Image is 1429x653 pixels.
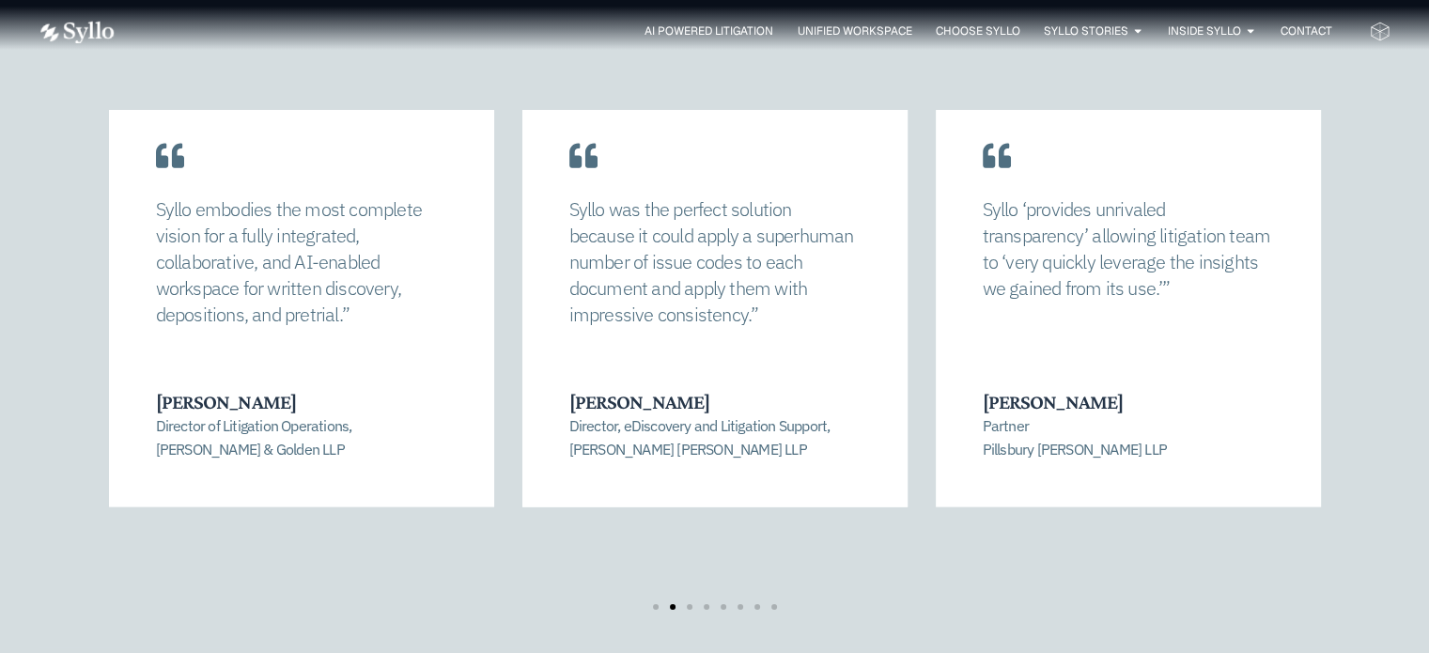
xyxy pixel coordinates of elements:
span: Go to slide 8 [771,604,777,610]
span: Go to slide 6 [738,604,743,610]
div: Menu Toggle [152,23,1331,40]
div: 2 / 8 [109,110,494,557]
span: Go to slide 7 [754,604,760,610]
p: Director of Litigation Operations, [PERSON_NAME] & Golden LLP [156,414,445,460]
span: Go to slide 5 [721,604,726,610]
span: Go to slide 1 [653,604,659,610]
a: Unified Workspace [797,23,911,39]
p: Syllo embodies the most complete vision for a fully integrated, collaborative, and AI-enabled wor... [156,196,447,328]
h3: [PERSON_NAME] [569,390,859,414]
a: Syllo Stories [1043,23,1127,39]
nav: Menu [152,23,1331,40]
span: Go to slide 3 [687,604,692,610]
a: Contact [1280,23,1331,39]
h3: [PERSON_NAME] [983,390,1272,414]
p: Director, eDiscovery and Litigation Support, [PERSON_NAME] [PERSON_NAME] LLP [569,414,859,460]
span: Go to slide 4 [704,604,709,610]
img: white logo [38,21,115,44]
div: 3 / 8 [522,110,908,557]
span: Go to slide 2 [670,604,676,610]
a: Choose Syllo [935,23,1019,39]
div: 4 / 8 [936,110,1321,557]
p: Syllo ‘provides unrivaled transparency’ allowing litigation team to ‘very quickly leverage the in... [983,196,1274,302]
a: AI Powered Litigation [645,23,773,39]
p: Syllo was the perfect solution because it could apply a superhuman number of issue codes to each ... [569,196,861,328]
h3: [PERSON_NAME] [156,390,445,414]
a: Inside Syllo [1167,23,1240,39]
p: Partner Pillsbury [PERSON_NAME] LLP [983,414,1272,460]
div: Carousel [109,110,1321,610]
